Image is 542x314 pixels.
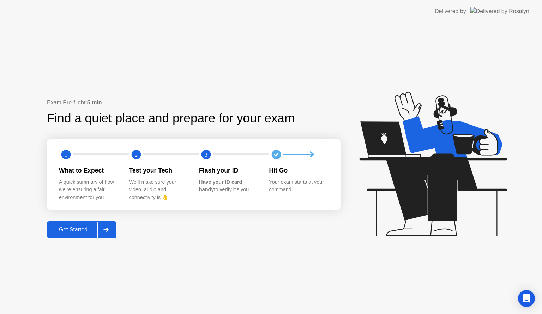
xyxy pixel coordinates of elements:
div: to verify it’s you [199,179,258,194]
div: We’ll make sure your video, audio and connectivity is 👌 [129,179,188,201]
div: Your exam starts at your command [269,179,328,194]
text: 3 [205,151,207,158]
button: Get Started [47,221,116,238]
div: Hit Go [269,166,328,175]
div: What to Expect [59,166,118,175]
div: Open Intercom Messenger [518,290,535,307]
text: 1 [65,151,67,158]
text: 2 [134,151,137,158]
div: Flash your ID [199,166,258,175]
div: Test your Tech [129,166,188,175]
div: Find a quiet place and prepare for your exam [47,109,296,128]
div: Get Started [49,227,97,233]
div: Delivered by [435,7,466,16]
div: A quick summary of how we’re ensuring a fair environment for you [59,179,118,201]
b: Have your ID card handy [199,179,242,193]
b: 5 min [87,99,102,105]
img: Delivered by Rosalyn [470,7,529,15]
div: Exam Pre-flight: [47,98,341,107]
